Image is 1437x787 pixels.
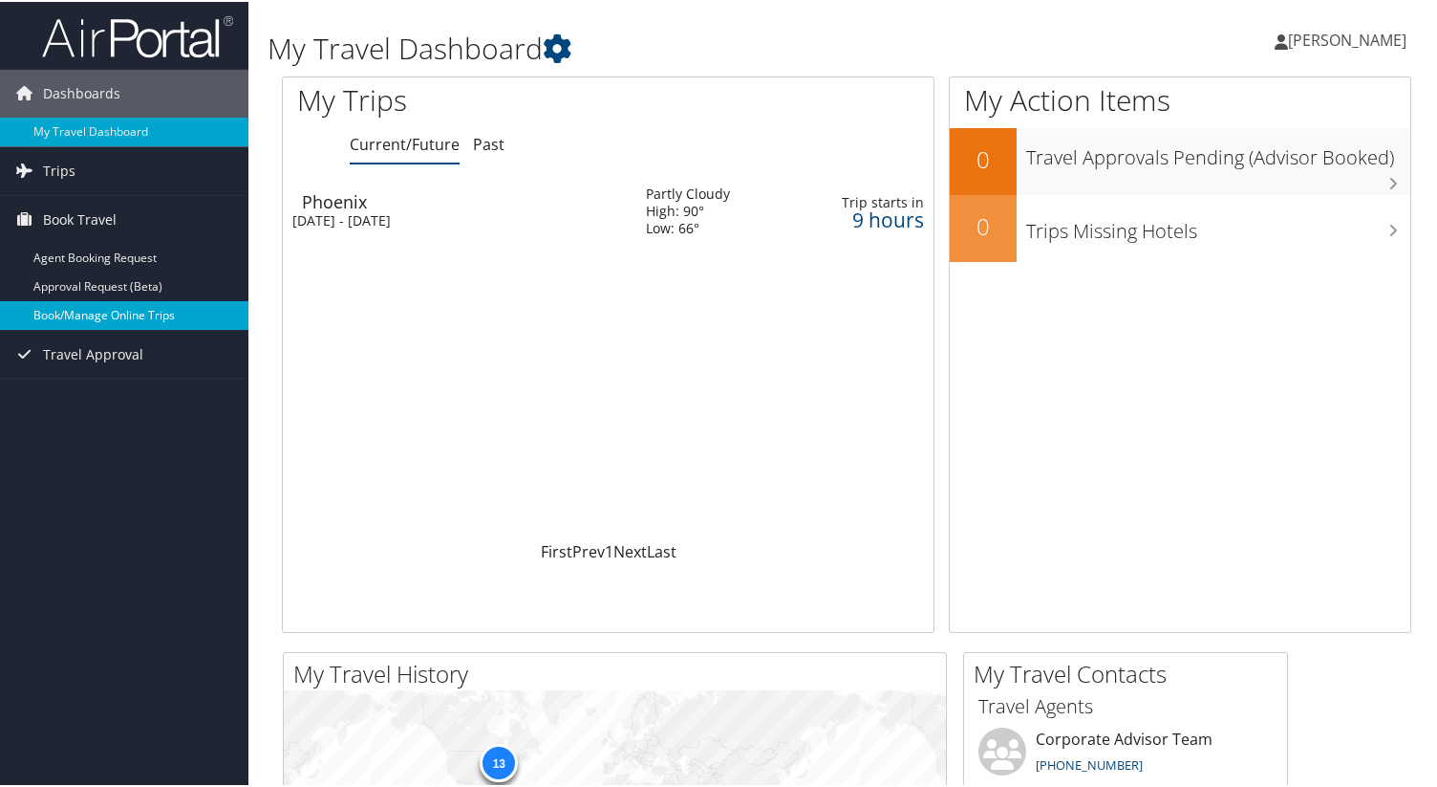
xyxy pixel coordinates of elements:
a: [PHONE_NUMBER] [1036,754,1143,772]
a: 0Trips Missing Hotels [950,193,1410,260]
span: Travel Approval [43,329,143,377]
div: Low: 66° [646,218,730,235]
a: Current/Future [350,132,460,153]
span: Dashboards [43,68,120,116]
a: Next [613,539,647,560]
h2: My Travel Contacts [974,656,1287,689]
h3: Travel Agents [978,691,1273,718]
a: Past [473,132,504,153]
span: Trips [43,145,75,193]
span: [PERSON_NAME] [1288,28,1406,49]
a: [PERSON_NAME] [1275,10,1426,67]
img: airportal-logo.png [42,12,233,57]
a: 1 [605,539,613,560]
h3: Travel Approvals Pending (Advisor Booked) [1026,133,1410,169]
div: [DATE] - [DATE] [292,210,617,228]
h1: My Trips [297,78,648,119]
a: 0Travel Approvals Pending (Advisor Booked) [950,126,1410,193]
h1: My Action Items [950,78,1410,119]
a: First [541,539,572,560]
div: 13 [480,742,518,780]
div: Partly Cloudy [646,184,730,201]
div: Phoenix [302,191,627,208]
h2: 0 [950,142,1017,174]
a: Last [647,539,676,560]
h2: 0 [950,208,1017,241]
h3: Trips Missing Hotels [1026,207,1410,243]
div: Trip starts in [814,192,924,209]
span: Book Travel [43,194,117,242]
h1: My Travel Dashboard [268,27,1040,67]
h2: My Travel History [293,656,946,689]
div: High: 90° [646,201,730,218]
a: Prev [572,539,605,560]
div: 9 hours [814,209,924,227]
